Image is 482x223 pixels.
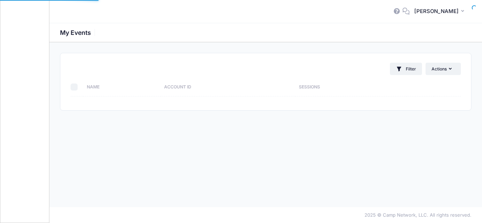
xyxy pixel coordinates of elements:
[364,212,471,218] span: 2025 © Camp Network, LLC. All rights reserved.
[390,63,422,75] button: Filter
[410,4,471,20] button: [PERSON_NAME]
[414,7,459,15] span: [PERSON_NAME]
[161,78,295,97] th: Account ID
[60,29,97,36] h1: My Events
[83,78,161,97] th: Name
[426,63,461,75] button: Actions
[295,78,406,97] th: Sessions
